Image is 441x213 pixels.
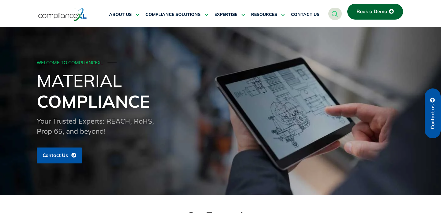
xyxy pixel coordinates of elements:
span: COMPLIANCE SOLUTIONS [145,12,201,17]
a: ABOUT US [109,7,139,22]
a: EXPERTISE [214,7,245,22]
a: Contact Us [37,148,82,163]
span: Contact us [430,104,435,129]
h1: Material [37,70,404,112]
a: Book a Demo [347,4,403,20]
span: CONTACT US [291,12,319,17]
a: navsearch-button [328,8,342,20]
a: CONTACT US [291,7,319,22]
span: Contact Us [43,153,68,158]
a: Contact us [425,88,441,138]
a: COMPLIANCE SOLUTIONS [145,7,208,22]
div: WELCOME TO COMPLIANCEXL [37,61,402,66]
span: EXPERTISE [214,12,237,17]
span: Book a Demo [356,9,387,14]
img: logo-one.svg [38,8,87,22]
span: Compliance [37,91,150,112]
span: Your Trusted Experts: REACH, RoHS, Prop 65, and beyond! [37,118,154,136]
span: RESOURCES [251,12,277,17]
span: ─── [107,60,117,65]
span: ABOUT US [109,12,132,17]
a: RESOURCES [251,7,285,22]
